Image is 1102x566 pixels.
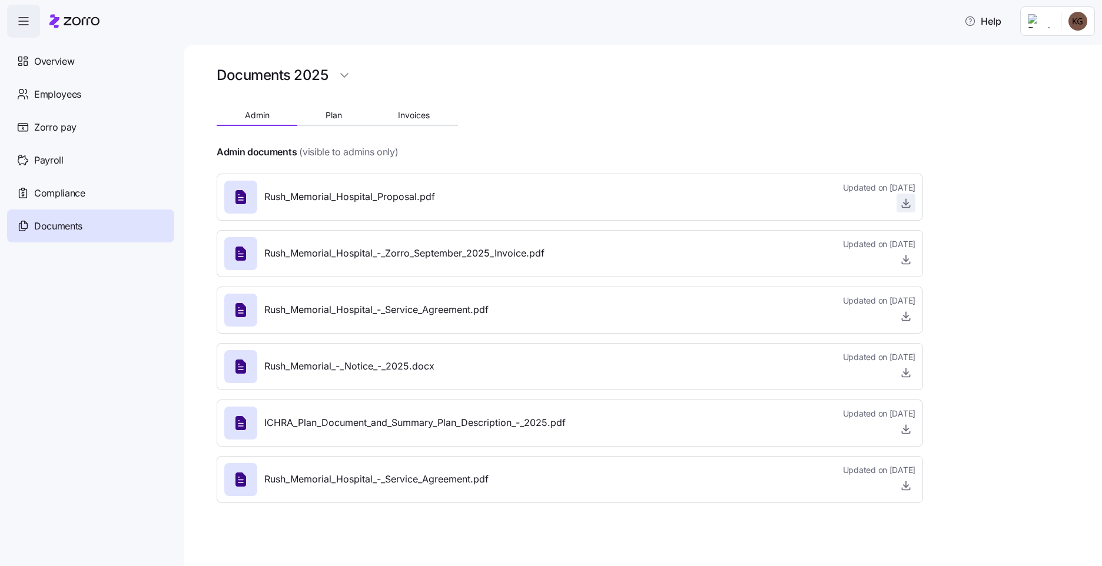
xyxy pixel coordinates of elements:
[7,78,174,111] a: Employees
[34,186,85,201] span: Compliance
[7,144,174,177] a: Payroll
[398,111,430,119] span: Invoices
[264,302,489,317] span: Rush_Memorial_Hospital_-_Service_Agreement.pdf
[843,295,915,307] span: Updated on [DATE]
[34,54,74,69] span: Overview
[264,189,435,204] span: Rush_Memorial_Hospital_Proposal.pdf
[264,359,434,374] span: Rush_Memorial_-_Notice_-_2025.docx
[7,111,174,144] a: Zorro pay
[964,14,1001,28] span: Help
[34,87,81,102] span: Employees
[245,111,270,119] span: Admin
[34,120,77,135] span: Zorro pay
[1028,14,1051,28] img: Employer logo
[843,351,915,363] span: Updated on [DATE]
[299,145,398,159] span: (visible to admins only)
[34,219,82,234] span: Documents
[264,246,545,261] span: Rush_Memorial_Hospital_-_Zorro_September_2025_Invoice.pdf
[34,153,64,168] span: Payroll
[7,209,174,242] a: Documents
[264,472,489,487] span: Rush_Memorial_Hospital_-_Service_Agreement.pdf
[955,9,1011,33] button: Help
[217,66,328,84] h1: Documents 2025
[843,238,915,250] span: Updated on [DATE]
[1068,12,1087,31] img: b34cea83cf096b89a2fb04a6d3fa81b3
[843,464,915,476] span: Updated on [DATE]
[264,415,566,430] span: ICHRA_Plan_Document_and_Summary_Plan_Description_-_2025.pdf
[843,408,915,419] span: Updated on [DATE]
[7,177,174,209] a: Compliance
[217,145,297,159] h4: Admin documents
[7,45,174,78] a: Overview
[326,111,342,119] span: Plan
[843,182,915,194] span: Updated on [DATE]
